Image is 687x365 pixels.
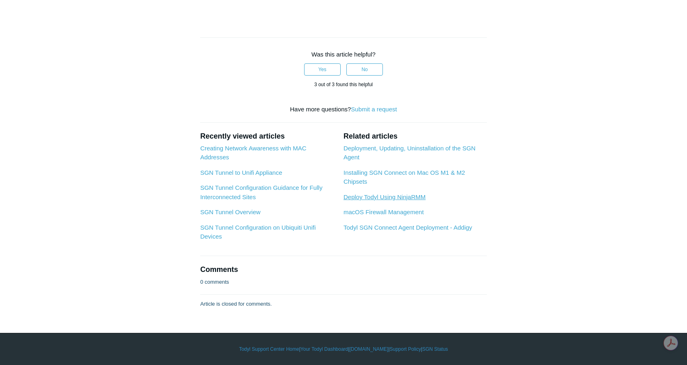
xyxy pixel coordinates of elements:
[351,106,397,113] a: Submit a request
[108,345,579,353] div: | | | |
[200,184,322,200] a: SGN Tunnel Configuration Guidance for Fully Interconnected Sites
[343,169,465,185] a: Installing SGN Connect on Mac OS M1 & M2 Chipsets
[343,224,472,231] a: Todyl SGN Connect Agent Deployment - Addigy
[300,345,348,353] a: Your Todyl Dashboard
[200,105,487,114] div: Have more questions?
[343,209,424,215] a: macOS Firewall Management
[200,224,315,240] a: SGN Tunnel Configuration on Ubiquiti Unifi Devices
[200,278,229,286] p: 0 comments
[346,63,383,76] button: This article was not helpful
[200,145,307,161] a: Creating Network Awareness with MAC Addresses
[239,345,299,353] a: Todyl Support Center Home
[311,51,376,58] span: Was this article helpful?
[390,345,421,353] a: Support Policy
[200,300,272,308] p: Article is closed for comments.
[200,209,260,215] a: SGN Tunnel Overview
[304,63,341,76] button: This article was helpful
[422,345,448,353] a: SGN Status
[343,193,426,200] a: Deploy Todyl Using NinjaRMM
[349,345,388,353] a: [DOMAIN_NAME]
[314,82,373,87] span: 3 out of 3 found this helpful
[343,131,487,142] h2: Related articles
[200,131,335,142] h2: Recently viewed articles
[200,264,487,275] h2: Comments
[200,169,282,176] a: SGN Tunnel to Unifi Appliance
[343,145,475,161] a: Deployment, Updating, Uninstallation of the SGN Agent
